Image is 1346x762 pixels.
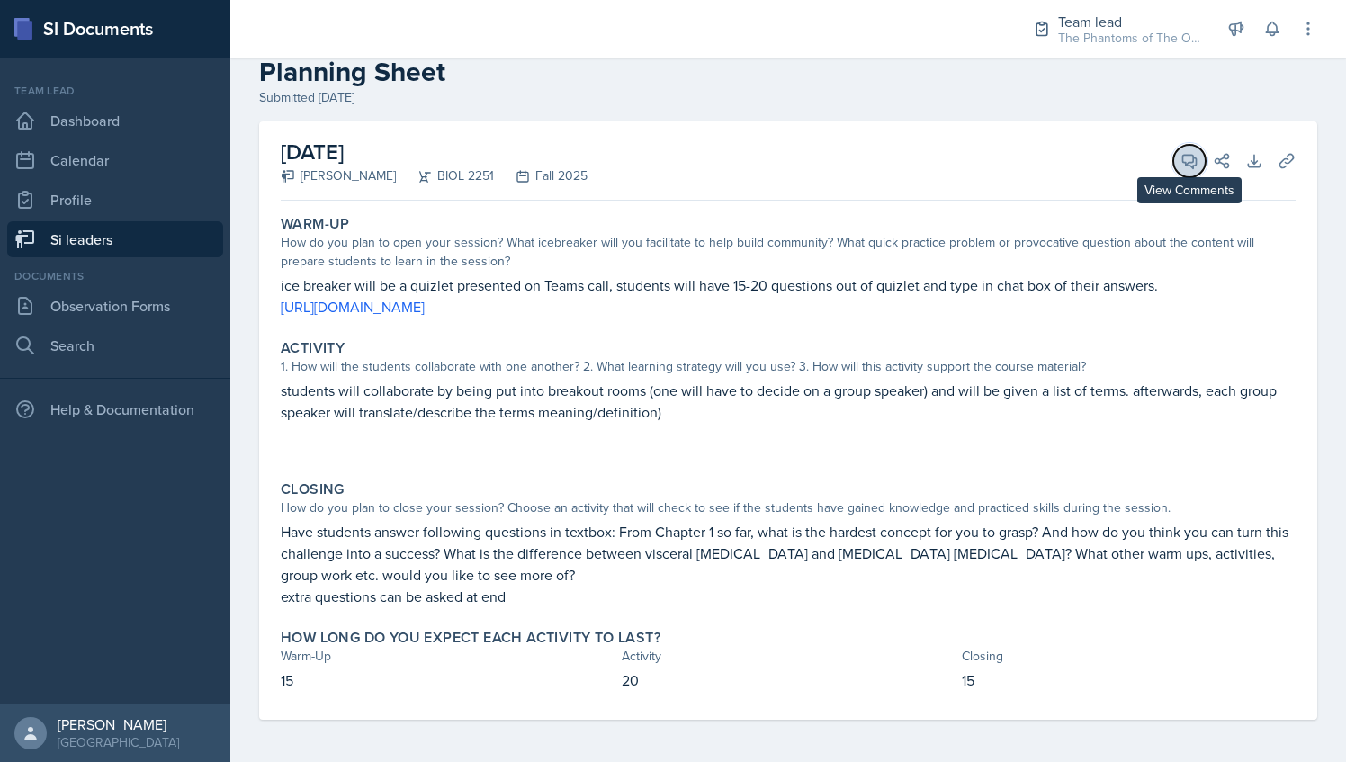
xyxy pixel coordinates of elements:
[281,498,1296,517] div: How do you plan to close your session? Choose an activity that will check to see if the students ...
[7,288,223,324] a: Observation Forms
[7,391,223,427] div: Help & Documentation
[281,629,660,647] label: How long do you expect each activity to last?
[281,521,1296,586] p: Have students answer following questions in textbox: From Chapter 1 so far, what is the hardest c...
[622,669,956,691] p: 20
[1058,11,1202,32] div: Team lead
[7,268,223,284] div: Documents
[281,647,615,666] div: Warm-Up
[281,166,396,185] div: [PERSON_NAME]
[396,166,494,185] div: BIOL 2251
[281,274,1296,296] p: ice breaker will be a quizlet presented on Teams call, students will have 15-20 questions out of ...
[281,380,1296,423] p: students will collaborate by being put into breakout rooms (one will have to decide on a group sp...
[962,647,1296,666] div: Closing
[281,339,345,357] label: Activity
[281,357,1296,376] div: 1. How will the students collaborate with one another? 2. What learning strategy will you use? 3....
[1058,29,1202,48] div: The Phantoms of The Opera / Fall 2025
[281,669,615,691] p: 15
[7,83,223,99] div: Team lead
[281,136,588,168] h2: [DATE]
[259,56,1317,88] h2: Planning Sheet
[281,297,425,317] a: [URL][DOMAIN_NAME]
[622,647,956,666] div: Activity
[281,215,350,233] label: Warm-Up
[962,669,1296,691] p: 15
[494,166,588,185] div: Fall 2025
[7,182,223,218] a: Profile
[7,327,223,363] a: Search
[281,233,1296,271] div: How do you plan to open your session? What icebreaker will you facilitate to help build community...
[259,88,1317,107] div: Submitted [DATE]
[58,715,179,733] div: [PERSON_NAME]
[7,142,223,178] a: Calendar
[281,480,345,498] label: Closing
[281,586,1296,607] p: extra questions can be asked at end
[58,733,179,751] div: [GEOGRAPHIC_DATA]
[7,221,223,257] a: Si leaders
[1173,145,1206,177] button: View Comments
[7,103,223,139] a: Dashboard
